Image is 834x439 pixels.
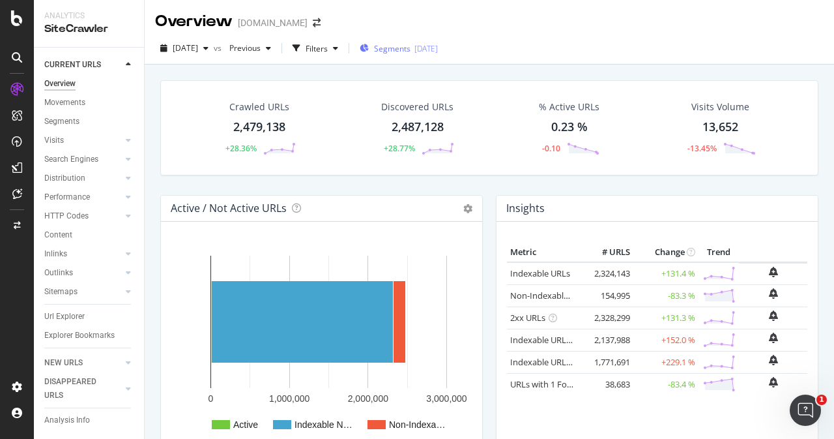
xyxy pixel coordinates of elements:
text: 0 [208,393,214,404]
a: NEW URLS [44,356,122,370]
a: Distribution [44,172,122,185]
div: Overview [155,10,233,33]
a: Movements [44,96,135,110]
td: 2,328,299 [581,307,633,329]
div: -13.45% [687,143,717,154]
a: 2xx URLs [510,312,545,324]
th: Metric [507,243,581,262]
button: Previous [224,38,276,59]
div: Sitemaps [44,285,78,299]
a: Inlinks [44,247,122,261]
div: +28.36% [225,143,257,154]
div: Segments [44,115,79,129]
span: vs [214,42,224,53]
div: SiteCrawler [44,22,134,37]
a: Indexable URLs with Bad H1 [510,334,619,346]
div: Movements [44,96,85,110]
a: Performance [44,190,122,204]
div: Filters [306,43,328,54]
div: arrow-right-arrow-left [313,18,321,27]
text: 3,000,000 [426,393,467,404]
button: [DATE] [155,38,214,59]
div: 0.23 % [551,119,588,136]
div: +28.77% [384,143,415,154]
td: +152.0 % [633,329,698,351]
div: 13,652 [702,119,738,136]
button: Filters [287,38,343,59]
td: 1,771,691 [581,351,633,373]
th: Trend [698,243,739,262]
div: Inlinks [44,247,67,261]
div: bell-plus [769,267,778,277]
h4: Active / Not Active URLs [171,200,287,217]
i: Options [463,204,472,213]
a: Content [44,228,135,242]
iframe: Intercom live chat [790,395,821,426]
div: Explorer Bookmarks [44,329,115,342]
td: +131.3 % [633,307,698,329]
a: Visits [44,134,122,147]
div: Content [44,228,72,242]
a: HTTP Codes [44,209,122,223]
div: 2,487,128 [392,119,444,136]
td: 2,137,988 [581,329,633,351]
td: +131.4 % [633,262,698,285]
div: NEW URLS [44,356,83,370]
div: Analysis Info [44,414,90,427]
div: [DOMAIN_NAME] [238,16,308,29]
a: Indexable URLs with Bad Description [510,356,652,368]
div: Overview [44,77,76,91]
div: Distribution [44,172,85,185]
div: Visits Volume [691,100,749,114]
div: -0.10 [542,143,560,154]
div: bell-plus [769,333,778,343]
div: bell-plus [769,355,778,365]
span: Segments [374,43,410,54]
text: Active [233,419,258,430]
a: URLs with 1 Follow Inlink [510,378,606,390]
text: 1,000,000 [269,393,309,404]
div: Outlinks [44,266,73,280]
span: 2025 Sep. 1st [173,42,198,53]
div: % Active URLs [539,100,599,114]
span: Previous [224,42,261,53]
div: bell-plus [769,310,778,321]
a: Explorer Bookmarks [44,329,135,342]
div: [DATE] [414,43,438,54]
th: # URLS [581,243,633,262]
div: Search Engines [44,153,98,166]
div: Url Explorer [44,310,85,324]
div: 2,479,138 [233,119,285,136]
a: DISAPPEARED URLS [44,375,122,402]
text: Indexable N… [295,419,352,430]
a: Sitemaps [44,285,122,299]
a: Indexable URLs [510,267,570,279]
text: 2,000,000 [348,393,388,404]
td: -83.3 % [633,284,698,307]
a: CURRENT URLS [44,58,122,72]
td: -83.4 % [633,373,698,395]
div: CURRENT URLS [44,58,101,72]
div: Crawled URLs [229,100,289,114]
div: Visits [44,134,64,147]
a: Segments [44,115,135,129]
div: Analytics [44,10,134,22]
text: Non-Indexa… [389,419,445,430]
th: Change [633,243,698,262]
div: bell-plus [769,288,778,299]
div: DISAPPEARED URLS [44,375,110,402]
a: Overview [44,77,135,91]
a: Search Engines [44,153,122,166]
td: 38,683 [581,373,633,395]
div: HTTP Codes [44,209,89,223]
div: bell-plus [769,377,778,387]
div: Performance [44,190,90,204]
a: Non-Indexable URLs [510,290,590,301]
a: Analysis Info [44,414,135,427]
button: Segments[DATE] [354,38,443,59]
a: Url Explorer [44,310,135,324]
div: Discovered URLs [381,100,453,114]
a: Outlinks [44,266,122,280]
span: 1 [816,395,827,405]
td: +229.1 % [633,351,698,373]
